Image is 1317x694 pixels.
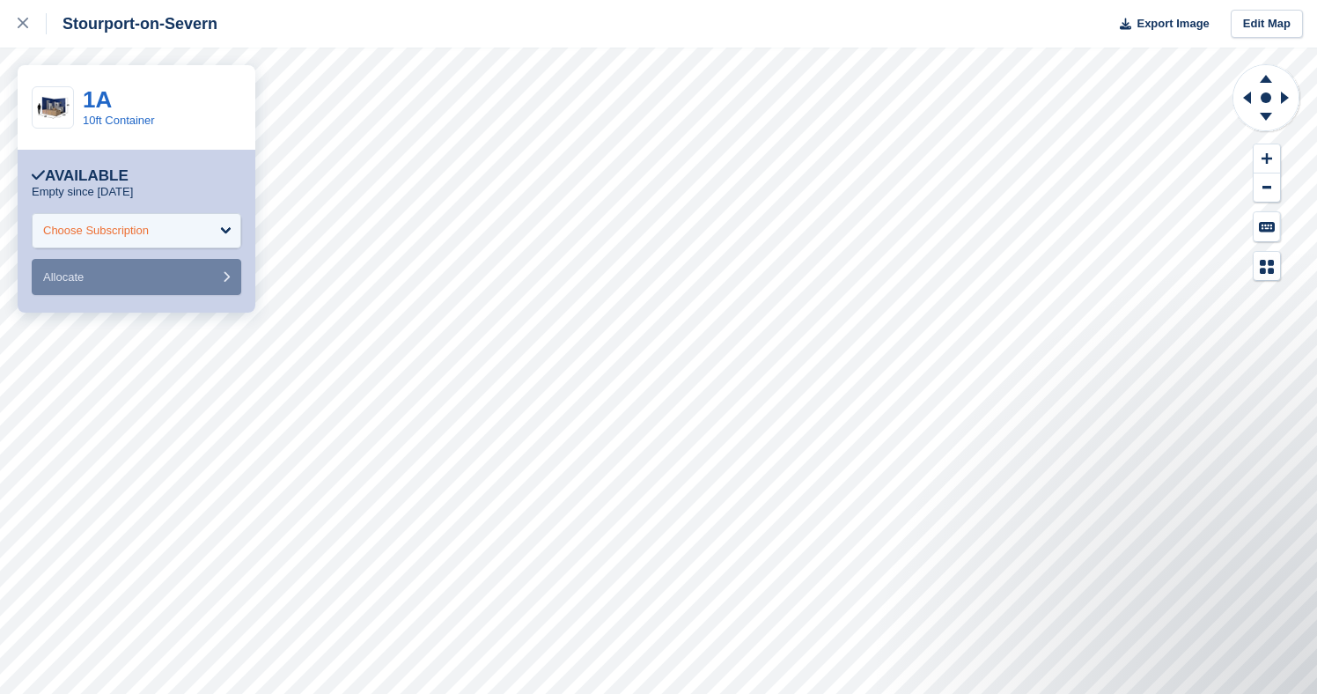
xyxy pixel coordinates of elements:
a: Edit Map [1231,10,1303,39]
span: Allocate [43,270,84,284]
span: Export Image [1137,15,1209,33]
button: Zoom In [1254,144,1280,173]
p: Empty since [DATE] [32,185,133,199]
div: Available [32,167,129,185]
button: Keyboard Shortcuts [1254,212,1280,241]
button: Map Legend [1254,252,1280,281]
button: Export Image [1109,10,1210,39]
div: Choose Subscription [43,222,149,240]
a: 10ft Container [83,114,155,127]
button: Allocate [32,259,241,295]
a: 1A [83,86,112,113]
img: IMG_0112.jpeg [33,92,73,123]
div: Stourport-on-Severn [47,13,217,34]
button: Zoom Out [1254,173,1280,203]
